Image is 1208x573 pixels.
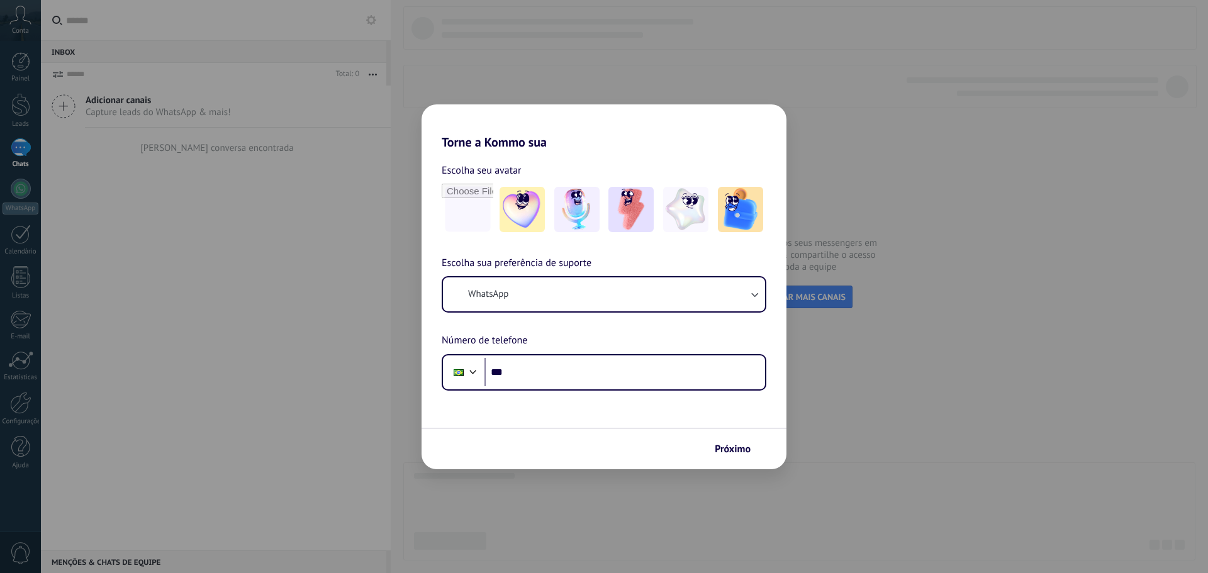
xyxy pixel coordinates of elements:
img: -1.jpeg [500,187,545,232]
span: WhatsApp [468,288,508,301]
img: -2.jpeg [554,187,600,232]
button: Próximo [709,438,768,460]
img: -4.jpeg [663,187,708,232]
img: -5.jpeg [718,187,763,232]
img: -3.jpeg [608,187,654,232]
h2: Torne a Kommo sua [422,104,786,150]
span: Escolha seu avatar [442,162,522,179]
span: Escolha sua preferência de suporte [442,255,591,272]
div: Brazil: + 55 [447,359,471,386]
button: WhatsApp [443,277,765,311]
span: Próximo [715,445,751,453]
span: Número de telefone [442,333,527,349]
